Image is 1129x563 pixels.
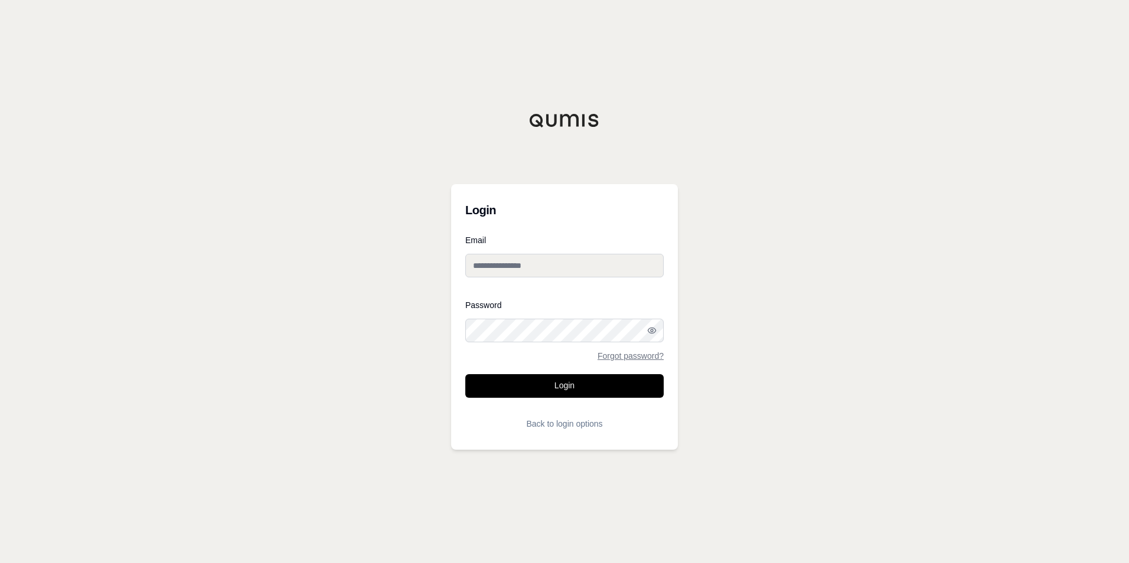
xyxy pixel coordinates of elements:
[465,301,664,309] label: Password
[465,198,664,222] h3: Login
[598,352,664,360] a: Forgot password?
[465,236,664,244] label: Email
[465,412,664,436] button: Back to login options
[529,113,600,127] img: Qumis
[465,374,664,398] button: Login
